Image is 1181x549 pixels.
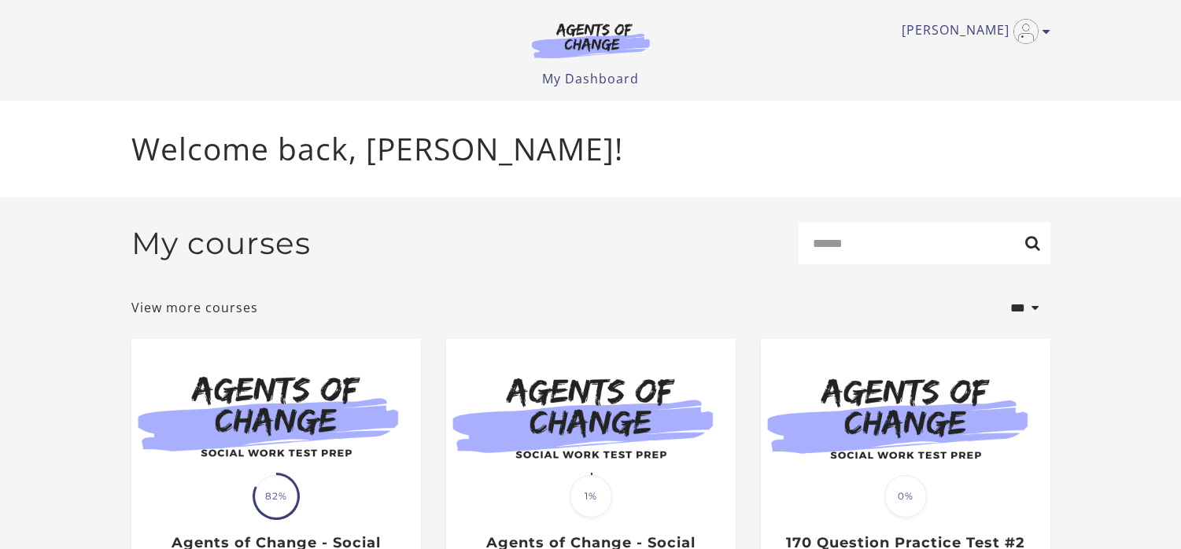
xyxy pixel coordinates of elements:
[131,298,258,317] a: View more courses
[570,475,612,518] span: 1%
[884,475,927,518] span: 0%
[131,225,311,262] h2: My courses
[515,22,666,58] img: Agents of Change Logo
[131,126,1050,172] p: Welcome back, [PERSON_NAME]!
[902,19,1043,44] a: Toggle menu
[542,70,639,87] a: My Dashboard
[255,475,297,518] span: 82%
